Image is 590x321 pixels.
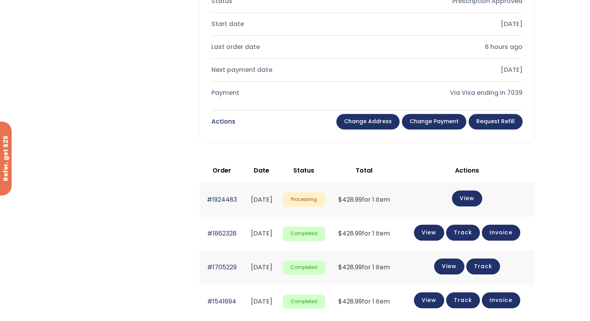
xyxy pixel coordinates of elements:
[211,116,235,127] div: Actions
[338,263,362,272] span: 428.99
[414,292,444,308] a: View
[338,229,362,238] span: 428.99
[373,42,523,52] div: 6 hours ago
[207,297,236,306] a: #1541694
[207,195,237,204] a: #1924483
[338,297,342,306] span: $
[482,225,520,241] a: Invoice
[283,295,325,309] span: Completed
[329,284,399,318] td: for 1 item
[207,229,237,238] a: #1862328
[482,292,520,308] a: Invoice
[373,19,523,30] div: [DATE]
[211,87,361,98] div: Payment
[452,190,482,206] a: View
[251,195,272,204] time: [DATE]
[469,114,523,129] a: Request Refill
[251,297,272,306] time: [DATE]
[338,195,362,204] span: 428.99
[251,229,272,238] time: [DATE]
[466,258,500,274] a: Track
[283,260,325,275] span: Completed
[329,217,399,251] td: for 1 item
[251,263,272,272] time: [DATE]
[338,263,342,272] span: $
[211,42,361,52] div: Last order date
[434,258,464,274] a: View
[455,166,479,175] span: Actions
[293,166,314,175] span: Status
[373,65,523,75] div: [DATE]
[207,263,237,272] a: #1705229
[402,114,466,129] a: Change payment
[211,19,361,30] div: Start date
[373,87,523,98] div: Via Visa ending in 7039
[338,297,362,306] span: 428.99
[283,192,325,207] span: Processing
[414,225,444,241] a: View
[446,225,480,241] a: Track
[356,166,372,175] span: Total
[213,166,231,175] span: Order
[338,229,342,238] span: $
[283,227,325,241] span: Completed
[211,65,361,75] div: Next payment date
[254,166,269,175] span: Date
[329,251,399,284] td: for 1 item
[336,114,400,129] a: Change address
[446,292,480,308] a: Track
[329,183,399,216] td: for 1 item
[338,195,342,204] span: $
